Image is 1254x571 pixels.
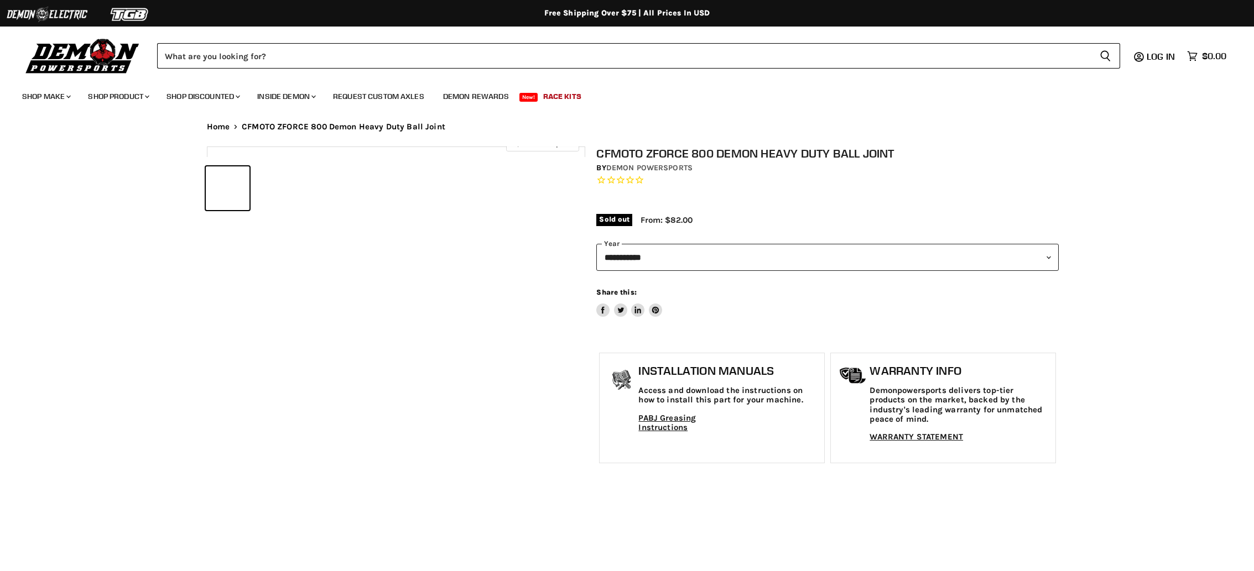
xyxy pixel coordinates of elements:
a: Shop Product [80,85,156,108]
span: New! [519,93,538,102]
h1: Installation Manuals [638,364,819,378]
img: warranty-icon.png [839,367,867,384]
span: CFMOTO ZFORCE 800 Demon Heavy Duty Ball Joint [242,122,445,132]
button: IMAGE thumbnail [206,166,249,210]
a: PABJ Greasing Instructions [638,413,729,433]
img: Demon Electric Logo 2 [6,4,89,25]
span: Sold out [596,214,632,226]
span: Share this: [596,288,636,296]
form: Product [157,43,1120,69]
select: year [596,244,1059,271]
img: install_manual-icon.png [608,367,636,395]
a: WARRANTY STATEMENT [870,432,963,442]
span: Click to expand [512,139,573,148]
p: Demonpowersports delivers top-tier products on the market, backed by the industry's leading warra... [870,386,1050,424]
ul: Main menu [14,81,1224,108]
a: Demon Rewards [435,85,517,108]
span: From: $82.00 [641,215,693,225]
a: Demon Powersports [606,163,693,172]
h1: CFMOTO ZFORCE 800 Demon Heavy Duty Ball Joint [596,146,1059,160]
span: Log in [1147,51,1175,62]
img: Demon Powersports [22,36,143,75]
a: Home [207,122,230,132]
span: $0.00 [1202,51,1226,61]
a: Log in [1142,51,1182,61]
div: by [596,162,1059,174]
a: Race Kits [535,85,590,108]
aside: Share this: [596,287,662,317]
span: Rated 0.0 out of 5 stars 0 reviews [596,175,1059,186]
img: TGB Logo 2 [89,4,171,25]
a: Shop Discounted [158,85,247,108]
h1: Warranty Info [870,364,1050,378]
div: Free Shipping Over $75 | All Prices In USD [185,8,1070,18]
input: Search [157,43,1091,69]
p: Access and download the instructions on how to install this part for your machine. [638,386,819,405]
a: Shop Make [14,85,77,108]
button: Search [1091,43,1120,69]
a: Inside Demon [249,85,322,108]
a: $0.00 [1182,48,1232,64]
a: Request Custom Axles [325,85,433,108]
nav: Breadcrumbs [185,122,1070,132]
